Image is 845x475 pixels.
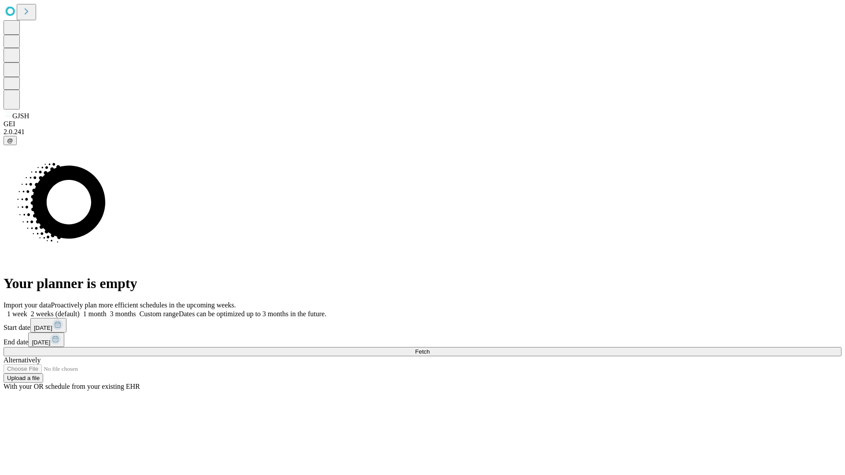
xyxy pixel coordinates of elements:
span: Import your data [4,301,51,309]
span: GJSH [12,112,29,120]
div: 2.0.241 [4,128,841,136]
h1: Your planner is empty [4,275,841,292]
div: End date [4,332,841,347]
span: 3 months [110,310,136,318]
span: Fetch [415,348,430,355]
span: 2 weeks (default) [31,310,80,318]
div: Start date [4,318,841,332]
span: [DATE] [32,339,50,346]
button: [DATE] [28,332,64,347]
span: 1 month [83,310,107,318]
span: 1 week [7,310,27,318]
span: With your OR schedule from your existing EHR [4,383,140,390]
span: [DATE] [34,325,52,331]
div: GEI [4,120,841,128]
span: Custom range [140,310,179,318]
span: Alternatively [4,356,40,364]
span: @ [7,137,13,144]
button: Fetch [4,347,841,356]
button: @ [4,136,17,145]
button: Upload a file [4,373,43,383]
span: Proactively plan more efficient schedules in the upcoming weeks. [51,301,236,309]
span: Dates can be optimized up to 3 months in the future. [179,310,326,318]
button: [DATE] [30,318,66,332]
